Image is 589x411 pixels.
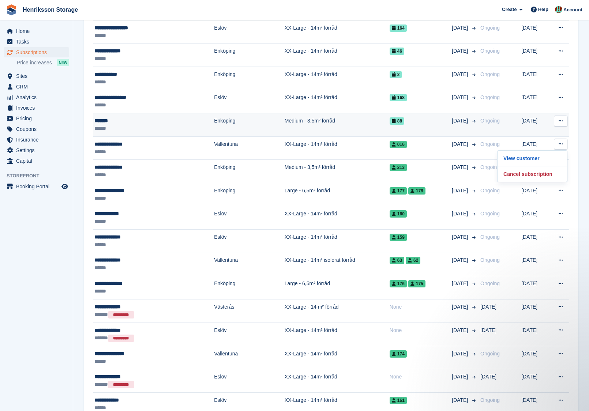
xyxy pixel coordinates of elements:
[452,280,469,287] span: [DATE]
[4,156,69,166] a: menu
[285,206,390,230] td: XX-Large - 14m² förråd
[480,327,496,333] span: [DATE]
[16,82,60,92] span: CRM
[480,234,500,240] span: Ongoing
[4,47,69,57] a: menu
[16,37,60,47] span: Tasks
[390,350,407,358] span: 174
[60,182,69,191] a: Preview store
[452,256,469,264] span: [DATE]
[285,67,390,90] td: XX-Large - 14m² förråd
[390,164,407,171] span: 213
[452,140,469,148] span: [DATE]
[452,350,469,358] span: [DATE]
[17,59,69,67] a: Price increases NEW
[285,90,390,113] td: XX-Large - 14m² förråd
[214,113,285,137] td: Enköping
[285,44,390,67] td: XX-Large - 14m² förråd
[390,94,407,101] span: 168
[390,117,404,125] span: 88
[214,160,285,183] td: Enköping
[16,145,60,155] span: Settings
[214,346,285,369] td: Vallentuna
[480,71,500,77] span: Ongoing
[4,37,69,47] a: menu
[285,369,390,393] td: XX-Large - 14m² förråd
[452,303,469,311] span: [DATE]
[480,48,500,54] span: Ongoing
[214,183,285,206] td: Enköping
[214,369,285,393] td: Eslöv
[452,396,469,404] span: [DATE]
[480,351,500,357] span: Ongoing
[214,276,285,299] td: Enköping
[452,187,469,195] span: [DATE]
[390,24,407,32] span: 164
[452,117,469,125] span: [DATE]
[521,183,549,206] td: [DATE]
[214,44,285,67] td: Enköping
[285,136,390,160] td: XX-Large - 14m² förråd
[563,6,582,14] span: Account
[285,20,390,44] td: XX-Large - 14m² förråd
[480,304,496,310] span: [DATE]
[390,280,407,287] span: 176
[521,20,549,44] td: [DATE]
[285,276,390,299] td: Large - 6,5m² förråd
[480,118,500,124] span: Ongoing
[390,257,404,264] span: 63
[4,103,69,113] a: menu
[390,48,404,55] span: 46
[480,94,500,100] span: Ongoing
[214,136,285,160] td: Vallentuna
[480,164,500,170] span: Ongoing
[6,4,17,15] img: stora-icon-8386f47178a22dfd0bd8f6a31ec36ba5ce8667c1dd55bd0f319d3a0aa187defe.svg
[452,71,469,78] span: [DATE]
[538,6,548,13] span: Help
[521,206,549,230] td: [DATE]
[521,44,549,67] td: [DATE]
[500,154,564,163] a: View customer
[214,206,285,230] td: Eslöv
[452,24,469,32] span: [DATE]
[16,103,60,113] span: Invoices
[7,172,73,180] span: Storefront
[214,90,285,113] td: Eslöv
[4,145,69,155] a: menu
[285,113,390,137] td: Medium - 3,5m² förråd
[4,71,69,81] a: menu
[4,181,69,192] a: menu
[408,280,425,287] span: 175
[521,113,549,137] td: [DATE]
[57,59,69,66] div: NEW
[452,233,469,241] span: [DATE]
[285,323,390,346] td: XX-Large - 14m² förråd
[390,397,407,404] span: 161
[16,124,60,134] span: Coupons
[16,92,60,102] span: Analytics
[4,26,69,36] a: menu
[480,25,500,31] span: Ongoing
[521,253,549,276] td: [DATE]
[521,67,549,90] td: [DATE]
[521,299,549,323] td: [DATE]
[4,92,69,102] a: menu
[480,141,500,147] span: Ongoing
[390,327,452,334] div: None
[285,299,390,323] td: XX-Large - 14 m² förråd
[521,230,549,253] td: [DATE]
[452,94,469,101] span: [DATE]
[16,26,60,36] span: Home
[480,188,500,193] span: Ongoing
[480,374,496,380] span: [DATE]
[16,47,60,57] span: Subscriptions
[390,187,407,195] span: 177
[452,327,469,334] span: [DATE]
[390,373,452,381] div: None
[452,47,469,55] span: [DATE]
[214,20,285,44] td: Eslöv
[390,141,407,148] span: 016
[16,113,60,124] span: Pricing
[4,124,69,134] a: menu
